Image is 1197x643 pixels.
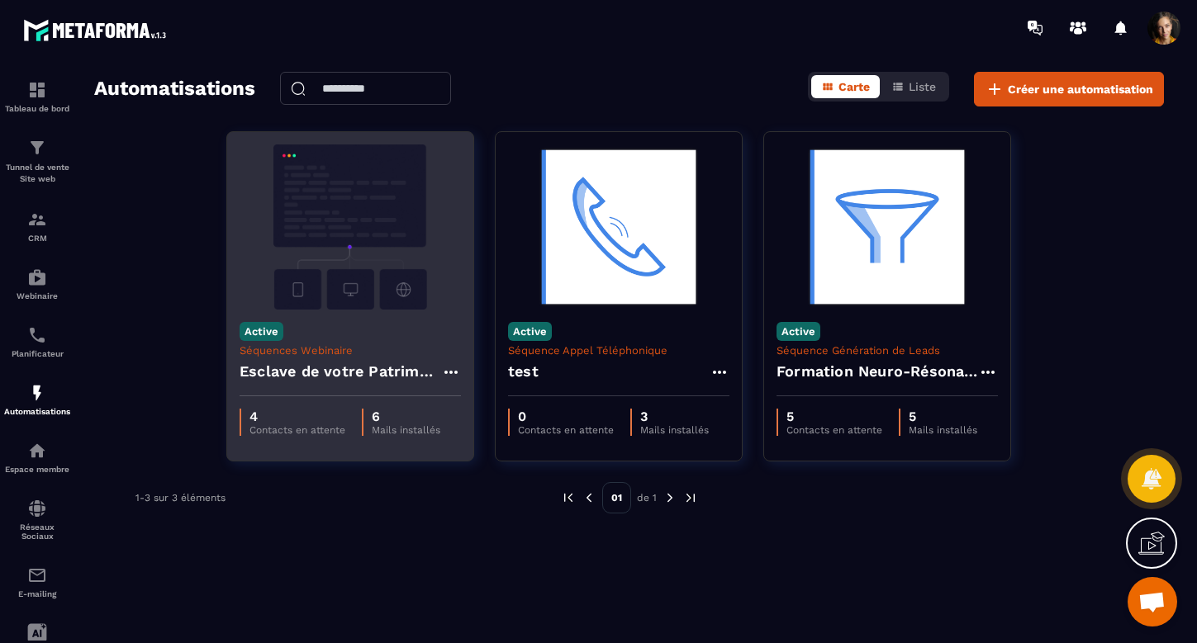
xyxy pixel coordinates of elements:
[508,144,729,310] img: automation-background
[4,68,70,125] a: formationformationTableau de bord
[27,499,47,518] img: social-network
[1128,577,1177,626] div: Ouvrir le chat
[4,349,70,358] p: Planificateur
[4,589,70,598] p: E-mailing
[27,383,47,403] img: automations
[4,465,70,474] p: Espace membre
[4,486,70,553] a: social-networksocial-networkRéseaux Sociaux
[974,72,1164,106] button: Créer une automatisation
[508,344,729,357] p: Séquence Appel Téléphonique
[4,553,70,611] a: emailemailE-mailing
[4,313,70,371] a: schedulerschedulerPlanificateur
[4,197,70,255] a: formationformationCRM
[27,441,47,461] img: automations
[4,371,70,428] a: automationsautomationsAutomatisations
[249,424,345,436] p: Contacts en attente
[27,325,47,345] img: scheduler
[4,125,70,197] a: formationformationTunnel de vente Site web
[135,492,226,504] p: 1-3 sur 3 éléments
[518,409,614,424] p: 0
[27,138,47,158] img: formation
[372,409,440,424] p: 6
[881,75,946,98] button: Liste
[786,424,882,436] p: Contacts en attente
[909,409,977,424] p: 5
[582,490,596,505] img: prev
[249,409,345,424] p: 4
[94,72,255,106] h2: Automatisations
[4,428,70,486] a: automationsautomationsEspace membre
[4,104,70,113] p: Tableau de bord
[4,407,70,416] p: Automatisations
[4,291,70,300] p: Webinaire
[4,234,70,243] p: CRM
[508,360,539,383] h4: test
[637,491,657,504] p: de 1
[23,15,172,45] img: logo
[1008,81,1153,97] span: Créer une automatisation
[777,344,998,357] p: Séquence Génération de Leads
[4,255,70,313] a: automationsautomationsWebinaire
[663,490,677,505] img: next
[27,80,47,100] img: formation
[683,490,698,505] img: next
[561,490,576,505] img: prev
[240,360,441,383] h4: Esclave de votre Patrimoine - Copy
[909,424,977,436] p: Mails installés
[777,322,820,341] p: Active
[27,210,47,229] img: formation
[777,360,978,383] h4: Formation Neuro-Résonance
[777,144,998,310] img: automation-background
[508,322,552,341] p: Active
[240,344,461,357] p: Séquences Webinaire
[640,409,709,424] p: 3
[4,162,70,185] p: Tunnel de vente Site web
[240,322,283,341] p: Active
[786,409,882,424] p: 5
[602,482,631,513] p: 01
[27,565,47,585] img: email
[372,424,440,436] p: Mails installés
[640,424,709,436] p: Mails installés
[909,80,936,93] span: Liste
[4,522,70,541] p: Réseaux Sociaux
[240,144,461,310] img: automation-background
[838,80,870,93] span: Carte
[518,424,614,436] p: Contacts en attente
[27,267,47,287] img: automations
[811,75,880,98] button: Carte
